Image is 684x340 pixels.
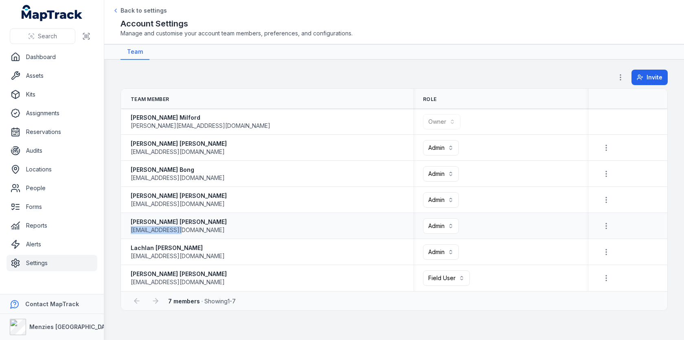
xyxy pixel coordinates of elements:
[423,244,459,260] button: Admin
[131,140,227,148] strong: [PERSON_NAME] [PERSON_NAME]
[7,180,97,196] a: People
[131,270,227,278] strong: [PERSON_NAME] [PERSON_NAME]
[423,192,459,208] button: Admin
[647,73,662,81] span: Invite
[423,218,459,234] button: Admin
[423,270,470,286] button: Field User
[25,301,79,307] strong: Contact MapTrack
[121,18,668,29] h2: Account Settings
[7,255,97,271] a: Settings
[423,96,436,103] span: Role
[7,68,97,84] a: Assets
[7,143,97,159] a: Audits
[7,199,97,215] a: Forms
[168,298,236,305] span: · Showing 1 - 7
[131,148,225,156] span: [EMAIL_ADDRESS][DOMAIN_NAME]
[131,174,225,182] span: [EMAIL_ADDRESS][DOMAIN_NAME]
[7,217,97,234] a: Reports
[131,114,270,122] strong: [PERSON_NAME] Milford
[131,122,270,130] span: [PERSON_NAME][EMAIL_ADDRESS][DOMAIN_NAME]
[121,29,668,37] span: Manage and customise your account team members, preferences, and configurations.
[631,70,668,85] button: Invite
[131,192,227,200] strong: [PERSON_NAME] [PERSON_NAME]
[29,323,114,330] strong: Menzies [GEOGRAPHIC_DATA]
[7,86,97,103] a: Kits
[131,278,225,286] span: [EMAIL_ADDRESS][DOMAIN_NAME]
[121,44,149,60] a: Team
[131,252,225,260] span: [EMAIL_ADDRESS][DOMAIN_NAME]
[22,5,83,21] a: MapTrack
[112,7,167,15] a: Back to settings
[168,298,200,305] strong: 7 members
[10,29,75,44] button: Search
[131,166,225,174] strong: [PERSON_NAME] Bong
[7,124,97,140] a: Reservations
[131,226,225,234] span: [EMAIL_ADDRESS][DOMAIN_NAME]
[131,200,225,208] span: [EMAIL_ADDRESS][DOMAIN_NAME]
[131,218,227,226] strong: [PERSON_NAME] [PERSON_NAME]
[7,49,97,65] a: Dashboard
[7,236,97,252] a: Alerts
[38,32,57,40] span: Search
[131,244,225,252] strong: Lachlan [PERSON_NAME]
[7,105,97,121] a: Assignments
[131,96,169,103] span: Team Member
[121,7,167,15] span: Back to settings
[7,161,97,178] a: Locations
[423,140,459,156] button: Admin
[423,166,459,182] button: Admin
